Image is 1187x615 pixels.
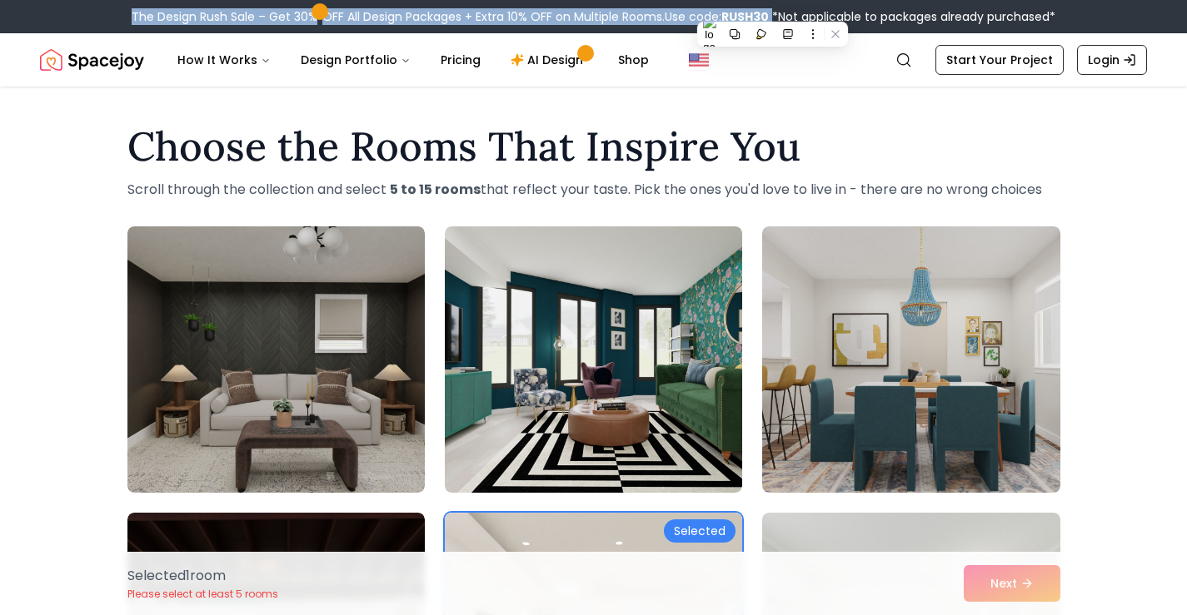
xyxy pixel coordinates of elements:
[164,43,284,77] button: How It Works
[40,43,144,77] img: Spacejoy Logo
[427,43,494,77] a: Pricing
[40,43,144,77] a: Spacejoy
[665,8,769,25] span: Use code:
[127,226,425,493] img: Room room-1
[721,8,769,25] b: RUSH30
[127,566,278,586] p: Selected 1 room
[127,180,1060,200] p: Scroll through the collection and select that reflect your taste. Pick the ones you'd love to liv...
[132,8,1055,25] div: The Design Rush Sale – Get 30% OFF All Design Packages + Extra 10% OFF on Multiple Rooms.
[664,519,736,543] div: Selected
[287,43,424,77] button: Design Portfolio
[497,43,601,77] a: AI Design
[445,226,742,493] img: Room room-2
[164,43,662,77] nav: Main
[127,126,1060,166] h1: Choose the Rooms That Inspire You
[605,43,662,77] a: Shop
[769,8,1055,25] span: *Not applicable to packages already purchased*
[40,33,1147,87] nav: Global
[689,50,709,70] img: United States
[127,588,278,601] p: Please select at least 5 rooms
[762,226,1060,493] img: Room room-3
[1077,45,1147,75] a: Login
[390,180,481,199] strong: 5 to 15 rooms
[935,45,1064,75] a: Start Your Project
